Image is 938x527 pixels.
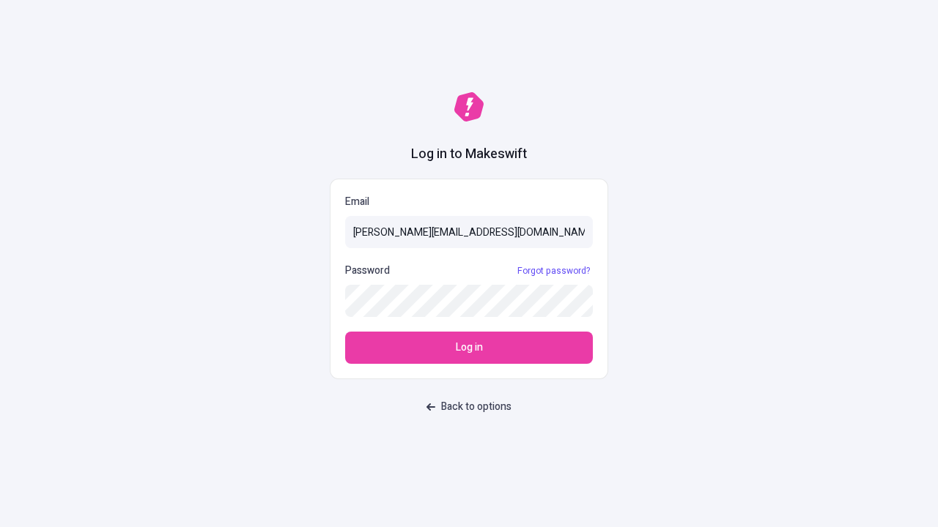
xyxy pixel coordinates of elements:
[411,145,527,164] h1: Log in to Makeswift
[456,340,483,356] span: Log in
[514,265,593,277] a: Forgot password?
[441,399,512,415] span: Back to options
[418,394,520,420] button: Back to options
[345,332,593,364] button: Log in
[345,263,390,279] p: Password
[345,216,593,248] input: Email
[345,194,593,210] p: Email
